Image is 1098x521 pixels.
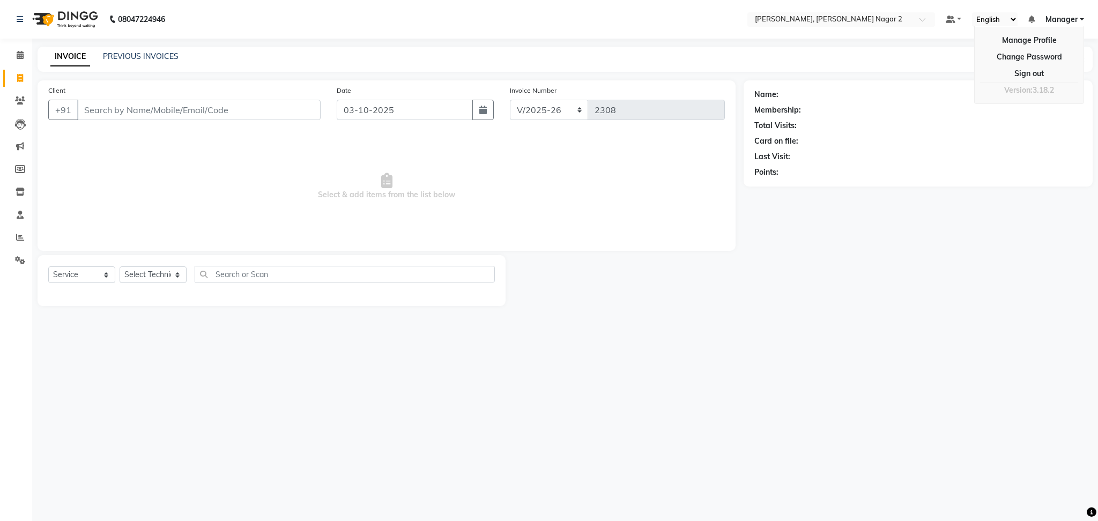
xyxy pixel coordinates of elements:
a: Sign out [980,65,1078,82]
a: Change Password [980,49,1078,65]
a: PREVIOUS INVOICES [103,51,179,61]
span: Select & add items from the list below [48,133,725,240]
div: Membership: [754,105,801,116]
button: +91 [48,100,78,120]
input: Search by Name/Mobile/Email/Code [77,100,321,120]
div: Name: [754,89,778,100]
img: logo [27,4,101,34]
div: Card on file: [754,136,798,147]
div: Total Visits: [754,120,797,131]
div: Last Visit: [754,151,790,162]
div: Version:3.18.2 [980,83,1078,98]
label: Date [337,86,351,95]
a: Manage Profile [980,32,1078,49]
b: 08047224946 [118,4,165,34]
a: INVOICE [50,47,90,66]
input: Search or Scan [195,266,495,282]
div: Points: [754,167,778,178]
label: Client [48,86,65,95]
label: Invoice Number [510,86,557,95]
span: Manager [1045,14,1078,25]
